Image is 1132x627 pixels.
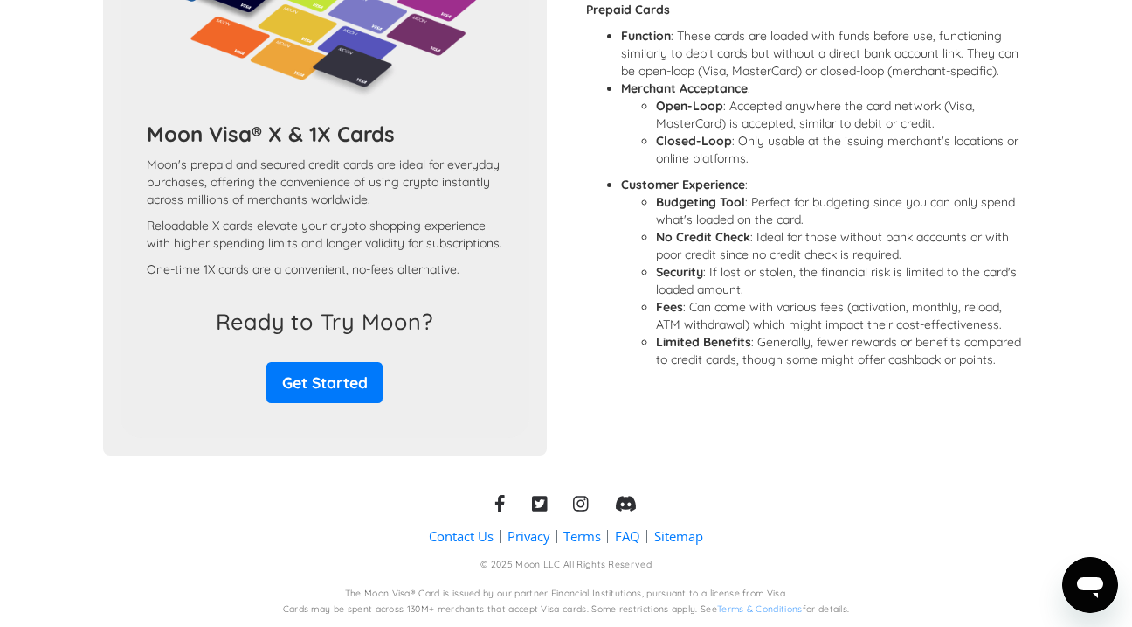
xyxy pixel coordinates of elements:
p: Reloadable X cards elevate your crypto shopping experience with higher spending limits and longer... [147,217,503,252]
li: : Accepted anywhere the card network (Visa, MasterCard) is accepted, similar to debit or credit. [656,97,1030,132]
strong: Fees [656,299,683,315]
p: One-time 1X cards are a convenient, no-fees alternative. [147,261,503,278]
li: : [621,80,1030,167]
div: © 2025 Moon LLC All Rights Reserved [480,559,652,572]
strong: Closed-Loop [656,133,732,149]
li: : Only usable at the issuing merchant's locations or online platforms. [656,132,1030,167]
div: Cards may be spent across 130M+ merchants that accept Visa cards. Some restrictions apply. See fo... [283,603,850,617]
li: : Can come with various fees (activation, monthly, reload, ATM withdrawal) which might impact the... [656,298,1030,333]
li: : These cards are loaded with funds before use, functioning similarly to debit cards but without ... [621,27,1030,80]
div: The Moon Visa® Card is issued by our partner Financial Institutions, pursuant to a license from V... [345,588,788,601]
p: ‍ [586,386,1030,403]
li: : Perfect for budgeting since you can only spend what's loaded on the card. [656,193,1030,228]
p: Moon's prepaid and secured credit cards are ideal for everyday purchases, offering the convenienc... [147,156,503,208]
strong: Merchant Acceptance [621,80,748,96]
strong: Customer Experience [621,177,745,192]
strong: Function [621,28,671,44]
a: Terms & Conditions [717,603,803,615]
li: : If lost or stolen, the financial risk is limited to the card's loaded amount. [656,263,1030,298]
strong: Limited Benefits [656,334,751,350]
iframe: Button to launch messaging window [1062,557,1118,613]
li: : Ideal for those without bank accounts or with poor credit since no credit check is required. [656,228,1030,263]
strong: Prepaid Cards [586,2,670,17]
a: Contact Us [429,527,494,546]
a: Privacy [507,527,549,546]
li: : Generally, fewer rewards or benefits compared to credit cards, though some might offer cashback... [656,333,1030,368]
a: FAQ [615,527,640,546]
strong: Open-Loop [656,98,723,114]
strong: Security [656,264,703,280]
strong: No Credit Check [656,229,750,245]
a: Sitemap [654,527,703,546]
h3: Ready to Try Moon? [216,309,434,335]
li: : [621,176,1030,368]
a: Terms [563,527,601,546]
a: Get Started [266,362,383,403]
strong: Budgeting Tool [656,194,745,210]
h3: Moon Visa® X & 1X Cards [147,121,503,147]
